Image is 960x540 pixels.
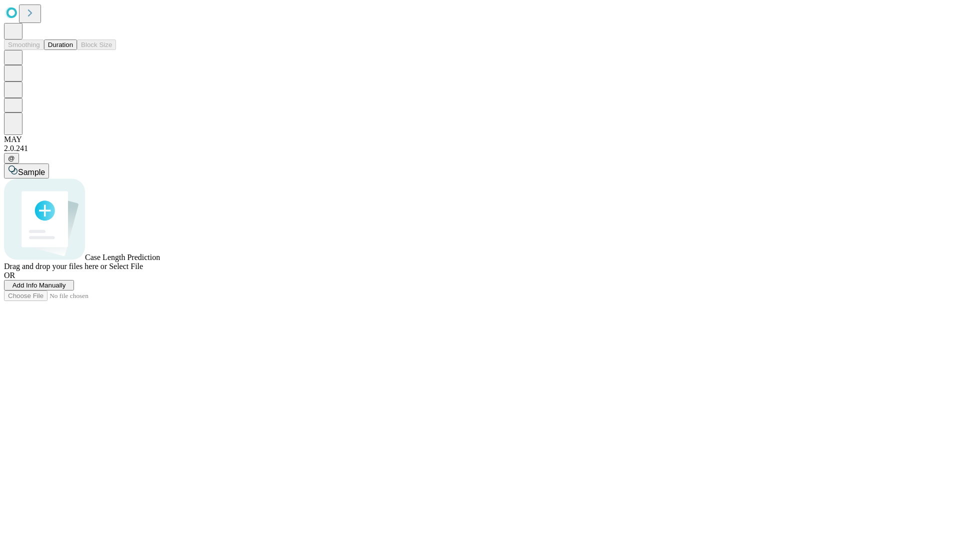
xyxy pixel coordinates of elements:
[18,168,45,176] span: Sample
[4,262,107,270] span: Drag and drop your files here or
[8,154,15,162] span: @
[4,153,19,163] button: @
[4,39,44,50] button: Smoothing
[77,39,116,50] button: Block Size
[4,163,49,178] button: Sample
[85,253,160,261] span: Case Length Prediction
[4,271,15,279] span: OR
[4,144,956,153] div: 2.0.241
[4,280,74,290] button: Add Info Manually
[12,281,66,289] span: Add Info Manually
[44,39,77,50] button: Duration
[4,135,956,144] div: MAY
[109,262,143,270] span: Select File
